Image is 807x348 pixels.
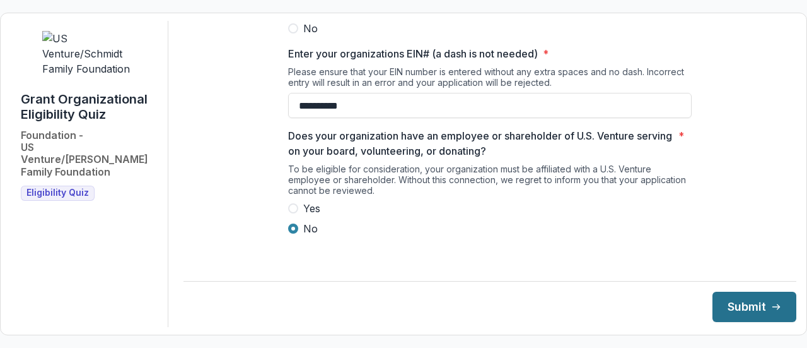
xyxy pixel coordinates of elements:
img: US Venture/Schmidt Family Foundation [42,31,137,76]
button: Submit [712,292,796,322]
span: No [303,221,318,236]
p: Does your organization have an employee or shareholder of U.S. Venture serving on your board, vol... [288,128,673,159]
div: To be eligible for consideration, your organization must be affiliated with a U.S. Venture employ... [288,164,692,201]
div: Please ensure that your EIN number is entered without any extra spaces and no dash. Incorrect ent... [288,66,692,93]
h2: Foundation - US Venture/[PERSON_NAME] Family Foundation [21,129,158,178]
span: Yes [303,201,320,216]
h1: Grant Organizational Eligibility Quiz [21,92,158,122]
span: Eligibility Quiz [26,188,89,198]
span: No [303,21,318,36]
p: Enter your organizations EIN# (a dash is not needed) [288,46,538,61]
